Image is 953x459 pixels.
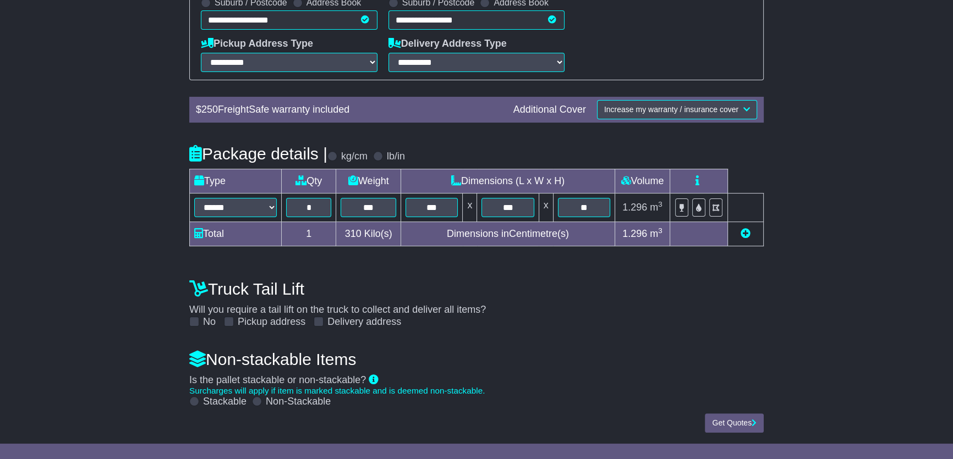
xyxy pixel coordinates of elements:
h4: Truck Tail Lift [189,280,764,298]
span: Increase my warranty / insurance cover [604,105,738,114]
a: Add new item [741,228,751,239]
div: Additional Cover [508,104,591,116]
div: $ FreightSafe warranty included [190,104,508,116]
td: Weight [336,169,401,193]
label: No [203,316,216,328]
button: Get Quotes [705,413,764,433]
td: Total [190,222,282,246]
h4: Non-stackable Items [189,350,764,368]
button: Increase my warranty / insurance cover [597,100,757,119]
td: Volume [615,169,670,193]
td: 1 [282,222,336,246]
span: 1.296 [622,228,647,239]
td: x [463,193,477,222]
span: 310 [345,228,362,239]
label: Stackable [203,396,247,408]
span: m [650,228,662,239]
label: Pickup address [238,316,305,328]
div: Surcharges will apply if item is marked stackable and is deemed non-stackable. [189,386,764,396]
sup: 3 [658,226,662,235]
label: Delivery Address Type [388,38,507,50]
td: Kilo(s) [336,222,401,246]
td: Dimensions in Centimetre(s) [401,222,615,246]
td: x [539,193,553,222]
span: 1.296 [622,202,647,213]
span: m [650,202,662,213]
label: kg/cm [341,151,368,163]
label: Delivery address [327,316,401,328]
td: Type [190,169,282,193]
span: 250 [201,104,218,115]
td: Qty [282,169,336,193]
span: Is the pallet stackable or non-stackable? [189,374,366,385]
label: Non-Stackable [266,396,331,408]
h4: Package details | [189,145,327,163]
label: Pickup Address Type [201,38,313,50]
td: Dimensions (L x W x H) [401,169,615,193]
label: lb/in [387,151,405,163]
sup: 3 [658,200,662,208]
div: Will you require a tail lift on the truck to collect and deliver all items? [184,274,769,328]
